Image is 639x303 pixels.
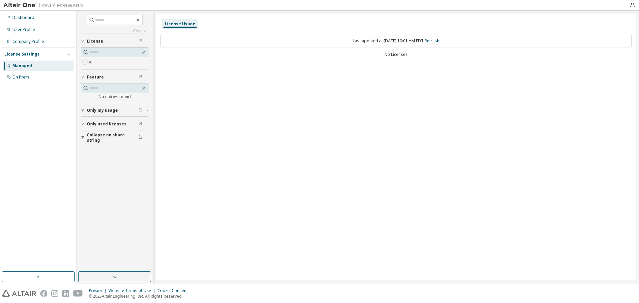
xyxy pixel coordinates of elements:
[51,290,58,297] img: instagram.svg
[138,39,142,44] span: Clear filter
[157,288,192,293] div: Cookie Consent
[81,103,148,118] button: Only my usage
[12,63,32,69] div: Managed
[138,121,142,127] span: Clear filter
[160,34,632,48] div: Last updated at: [DATE] 10:01 AM EDT
[87,121,126,127] span: Only used licenses
[89,293,192,299] p: © 2025 Altair Engineering, Inc. All Rights Reserved.
[108,288,157,293] div: Website Terms of Use
[138,75,142,80] span: Clear filter
[87,132,138,143] span: Collapse on share string
[12,15,34,20] div: Dashboard
[3,2,87,9] img: Altair One
[87,108,118,113] span: Only my usage
[89,58,95,66] label: All
[12,39,44,44] div: Company Profile
[81,34,148,49] button: License
[12,75,29,80] div: On Prem
[4,52,40,57] div: License Settings
[2,290,36,297] img: altair_logo.svg
[89,288,108,293] div: Privacy
[62,290,69,297] img: linkedin.svg
[81,94,148,99] div: No entries found
[138,108,142,113] span: Clear filter
[138,135,142,140] span: Clear filter
[160,52,632,57] div: No Licenses
[165,21,195,27] div: License Usage
[87,39,103,44] span: License
[81,28,148,34] a: Clear all
[81,70,148,84] button: Feature
[12,27,35,32] div: User Profile
[87,75,104,80] span: Feature
[81,117,148,131] button: Only used licenses
[73,290,83,297] img: youtube.svg
[81,130,148,145] button: Collapse on share string
[425,38,439,44] a: Refresh
[40,290,47,297] img: facebook.svg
